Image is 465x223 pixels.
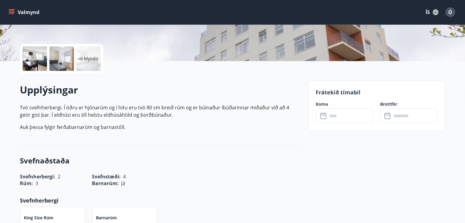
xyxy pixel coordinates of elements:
[24,215,54,221] p: King Size rúm
[380,101,437,107] label: Brottför
[96,215,117,221] p: Barnarúm
[422,7,442,18] button: ÍS
[20,180,33,187] span: Rúm :
[7,7,42,18] button: menu
[78,56,99,62] p: +6 Myndir
[316,88,438,96] p: Frátekið tímabil
[316,101,373,107] label: Koma
[92,180,119,187] span: Barnarúm :
[20,155,301,166] h3: Svefnaðstaða
[443,5,458,20] button: Ó
[36,180,38,187] span: 3
[122,180,125,187] span: Já
[20,196,301,204] p: Svefnherbergi
[20,123,301,131] p: Auk þessa fylgir ferðabarnarúm og barnastóll.
[20,83,301,97] h2: Upplýsingar
[449,9,452,16] span: Ó
[20,104,301,119] p: Tvö svefnherbergi. Í öðru er hjónarúm og í hitu eru tvö 80 sm breið rúm og er búinaður íbúðarinna...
